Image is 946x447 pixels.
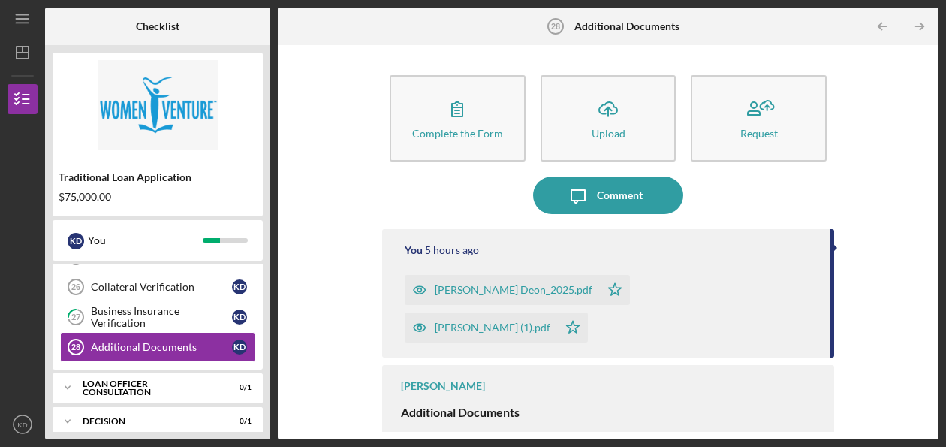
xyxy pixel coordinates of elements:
div: You [405,244,423,256]
div: Comment [597,177,643,214]
img: Product logo [53,60,263,150]
div: [PERSON_NAME] [401,380,485,392]
div: K D [232,279,247,294]
a: 27Business Insurance VerificationKD [60,302,255,332]
div: K D [68,233,84,249]
a: 28Additional DocumentsKD [60,332,255,362]
div: Traditional Loan Application [59,171,257,183]
tspan: 27 [71,313,81,322]
div: Collateral Verification [91,281,232,293]
button: [PERSON_NAME] Deon_2025.pdf [405,275,630,305]
button: Upload [541,75,676,162]
b: Additional Documents [574,20,679,32]
div: 0 / 1 [224,383,252,392]
b: Checklist [136,20,179,32]
div: Complete the Form [412,128,503,139]
div: K D [232,340,247,355]
text: KD [17,421,27,429]
div: Upload [592,128,625,139]
a: 26Collateral VerificationKD [60,272,255,302]
button: Comment [533,177,683,214]
tspan: 28 [551,22,560,31]
div: You [88,228,203,253]
tspan: 26 [71,282,80,291]
div: [PERSON_NAME] (1).pdf [435,322,550,334]
div: K D [232,310,247,325]
div: $75,000.00 [59,191,257,203]
div: [PERSON_NAME] Deon_2025.pdf [435,284,592,296]
button: [PERSON_NAME] (1).pdf [405,313,588,343]
time: 2025-09-26 15:44 [425,244,479,256]
div: Request [740,128,778,139]
button: Request [691,75,827,162]
div: Business Insurance Verification [91,305,232,329]
tspan: 28 [71,343,80,352]
div: 0 / 1 [224,417,252,426]
button: KD [8,409,38,439]
button: Complete the Form [390,75,526,162]
strong: Additional Documents [401,405,520,419]
div: Loan Officer Consultation [83,379,214,397]
div: Additional Documents [91,341,232,353]
div: Decision [83,417,214,426]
